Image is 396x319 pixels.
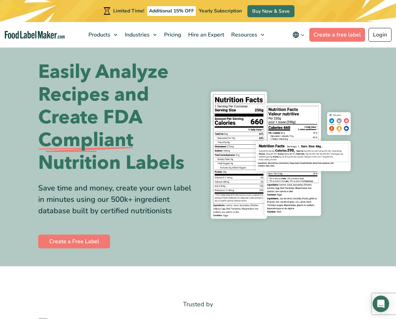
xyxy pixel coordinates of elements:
[38,235,110,248] a: Create a Free Label
[162,31,182,39] span: Pricing
[121,22,160,48] a: Industries
[123,31,150,39] span: Industries
[229,31,258,39] span: Resources
[86,31,111,39] span: Products
[38,183,193,217] div: Save time and money, create your own label in minutes using our 500k+ ingredient database built b...
[186,31,225,39] span: Hire an Expert
[38,129,133,152] span: Compliant
[373,296,389,312] div: Open Intercom Messenger
[147,6,196,16] span: Additional 15% OFF
[38,299,358,309] p: Trusted by
[113,8,144,14] span: Limited Time!
[368,28,392,42] a: Login
[309,28,365,42] a: Create a free label
[227,22,268,48] a: Resources
[184,22,227,48] a: Hire an Expert
[247,5,295,17] a: Buy Now & Save
[160,22,184,48] a: Pricing
[199,8,242,14] span: Yearly Subscription
[38,61,193,174] h1: Easily Analyze Recipes and Create FDA Nutrition Labels
[84,22,121,48] a: Products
